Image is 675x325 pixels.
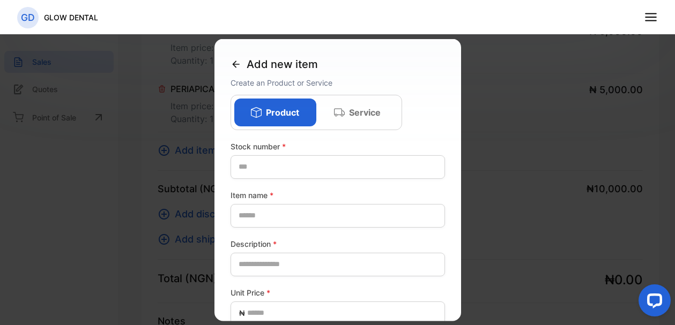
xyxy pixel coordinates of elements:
label: Stock number [231,140,445,152]
span: Create an Product or Service [231,78,332,87]
p: Product [266,105,299,118]
label: Unit Price [231,286,445,298]
p: GLOW DENTAL [44,12,98,23]
span: Add new item [247,56,318,72]
span: ₦ [239,307,245,318]
p: Service [349,105,381,118]
p: GD [21,11,35,25]
iframe: LiveChat chat widget [630,280,675,325]
label: Item name [231,189,445,200]
label: Description [231,238,445,249]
